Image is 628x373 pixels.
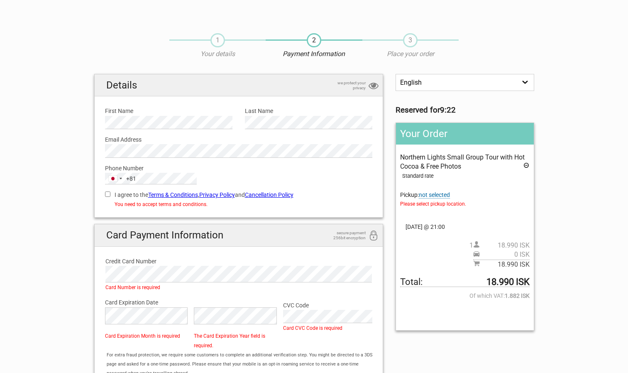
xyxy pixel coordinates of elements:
[486,277,530,287] strong: 18.990 ISK
[245,106,372,115] label: Last Name
[473,260,530,269] span: Subtotal
[400,199,529,209] span: Please select pickup location.
[419,191,450,199] span: Change pickup place
[400,291,529,300] span: Of which VAT:
[307,33,321,47] span: 2
[473,250,530,259] span: Pickup price
[105,285,160,290] span: Card Number is required
[480,250,530,259] span: 0 ISK
[402,172,529,181] div: Standard rate
[403,33,418,47] span: 3
[505,291,530,300] strong: 1.882 ISK
[362,49,459,59] p: Place your order
[105,135,373,144] label: Email Address
[400,222,529,231] span: [DATE] @ 21:00
[400,191,529,209] span: Pickup:
[266,49,362,59] p: Payment Information
[324,231,366,240] span: secure payment 256bit encryption
[324,81,366,91] span: we protect your privacy
[283,301,372,310] label: CVC Code
[105,200,373,209] div: You need to accept terms and conditions.
[105,298,373,307] label: Card Expiration Date
[480,241,530,250] span: 18.990 ISK
[194,333,265,348] span: The Card Expiration Year field is required.
[148,191,198,198] a: Terms & Conditions
[469,241,530,250] span: 1 person(s)
[400,277,529,287] span: Total to be paid
[105,257,372,266] label: Credit Card Number
[105,173,136,184] button: Selected country
[245,191,293,198] a: Cancellation Policy
[369,81,379,92] i: privacy protection
[95,13,105,23] button: Open LiveChat chat widget
[105,164,373,173] label: Phone Number
[400,153,525,170] span: Northern Lights Small Group Tour with Hot Cocoa & Free Photos
[283,325,342,331] span: Card CVC Code is required
[95,224,383,246] h2: Card Payment Information
[126,174,136,183] div: +81
[369,231,379,242] i: 256bit encryption
[396,123,533,145] h2: Your Order
[199,191,235,198] a: Privacy Policy
[210,33,225,47] span: 1
[169,49,266,59] p: Your details
[440,106,456,115] strong: 9:22
[396,106,534,115] h3: Reserved for
[12,15,94,21] p: We're away right now. Please check back later!
[480,260,530,269] span: 18.990 ISK
[95,74,383,96] h2: Details
[105,333,180,339] span: Card Expiration Month is required
[105,190,373,199] label: I agree to the , and
[105,106,232,115] label: First Name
